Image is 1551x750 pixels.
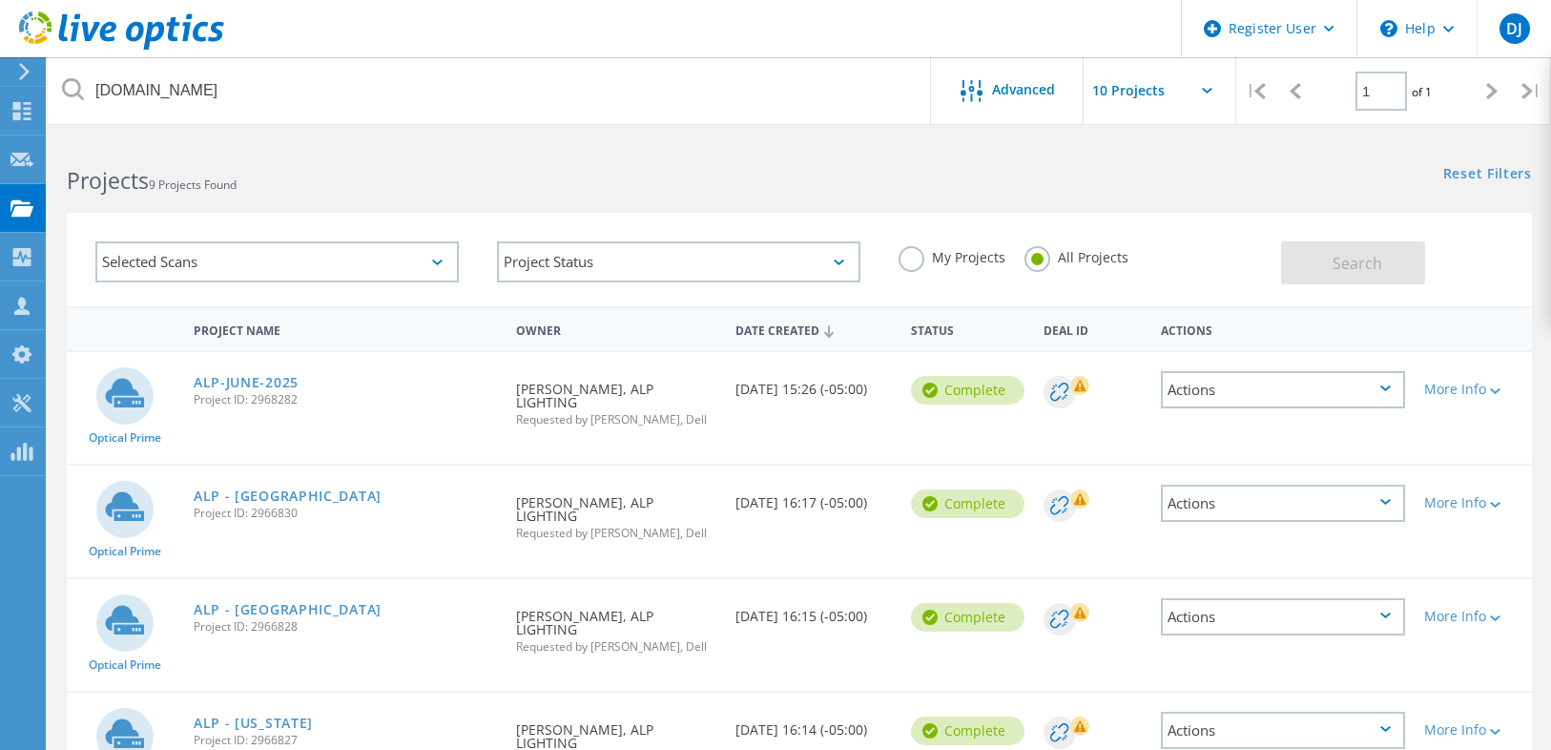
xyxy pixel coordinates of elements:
[194,621,497,633] span: Project ID: 2966828
[726,579,901,642] div: [DATE] 16:15 (-05:00)
[1424,723,1522,737] div: More Info
[1424,610,1522,623] div: More Info
[1281,241,1425,284] button: Search
[48,57,932,124] input: Search projects by name, owner, ID, company, etc
[1236,57,1275,125] div: |
[497,241,860,282] div: Project Status
[1412,84,1432,100] span: of 1
[1161,371,1405,408] div: Actions
[1034,311,1151,346] div: Deal Id
[194,394,497,406] span: Project ID: 2968282
[194,717,313,730] a: ALP - [US_STATE]
[1424,383,1522,396] div: More Info
[1443,167,1532,183] a: Reset Filters
[992,83,1055,96] span: Advanced
[911,490,1024,518] div: Complete
[726,466,901,529] div: [DATE] 16:17 (-05:00)
[901,311,1033,346] div: Status
[911,603,1024,632] div: Complete
[1424,496,1522,510] div: More Info
[1161,598,1405,635] div: Actions
[184,311,507,346] div: Project Name
[19,40,224,53] a: Live Optics Dashboard
[1506,21,1522,36] span: DJ
[1161,712,1405,749] div: Actions
[95,241,459,282] div: Selected Scans
[1512,57,1551,125] div: |
[507,311,726,346] div: Owner
[194,490,382,503] a: ALP - [GEOGRAPHIC_DATA]
[194,735,497,746] span: Project ID: 2966827
[194,508,497,519] span: Project ID: 2966830
[1161,485,1405,522] div: Actions
[1024,246,1128,264] label: All Projects
[507,352,726,445] div: [PERSON_NAME], ALP LIGHTING
[507,466,726,558] div: [PERSON_NAME], ALP LIGHTING
[911,717,1024,745] div: Complete
[516,641,716,653] span: Requested by [PERSON_NAME], Dell
[149,177,237,193] span: 9 Projects Found
[194,603,382,616] a: ALP - [GEOGRAPHIC_DATA]
[1380,20,1397,37] svg: \n
[507,579,726,672] div: [PERSON_NAME], ALP LIGHTING
[194,376,299,389] a: ALP-JUNE-2025
[89,659,161,671] span: Optical Prime
[726,352,901,415] div: [DATE] 15:26 (-05:00)
[899,246,1005,264] label: My Projects
[516,414,716,426] span: Requested by [PERSON_NAME], Dell
[89,546,161,557] span: Optical Prime
[67,165,149,196] b: Projects
[1151,311,1415,346] div: Actions
[911,376,1024,405] div: Complete
[89,432,161,444] span: Optical Prime
[726,311,901,347] div: Date Created
[516,528,716,539] span: Requested by [PERSON_NAME], Dell
[1333,253,1382,274] span: Search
